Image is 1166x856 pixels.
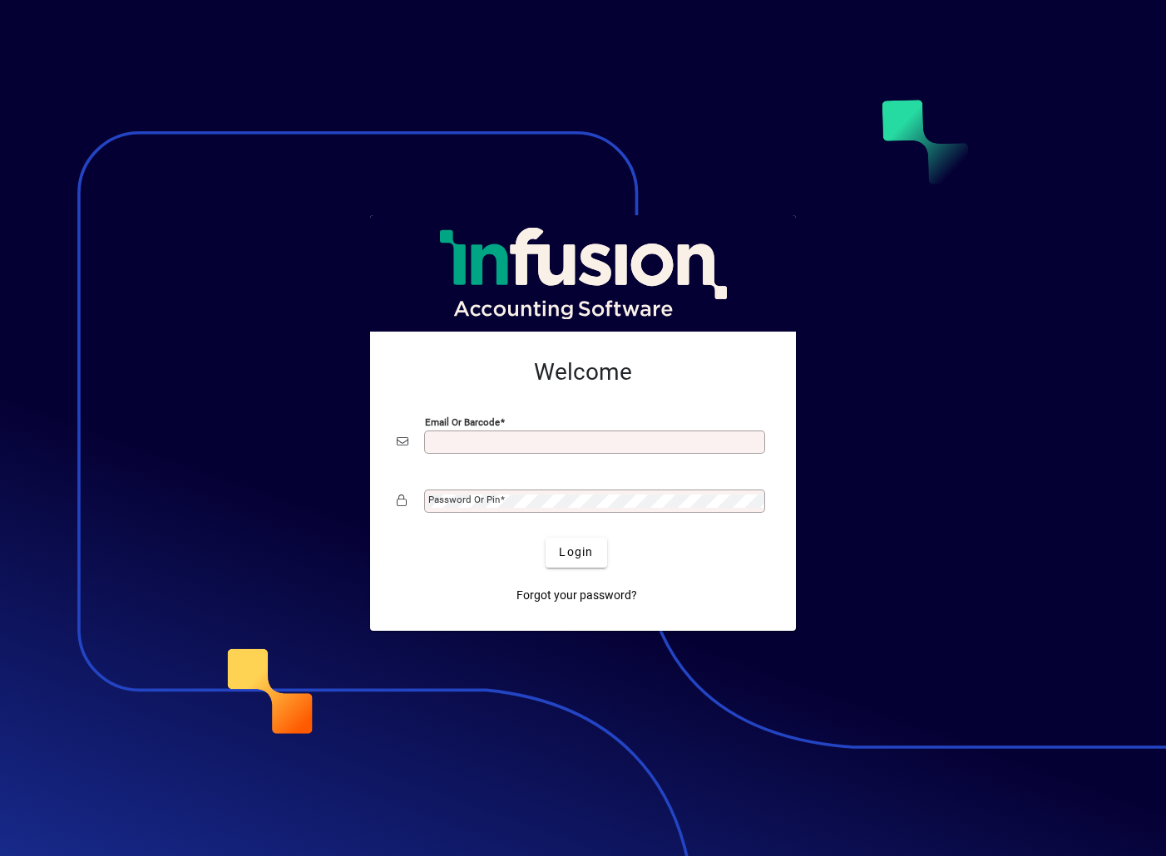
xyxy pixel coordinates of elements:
[425,416,500,427] mat-label: Email or Barcode
[428,494,500,505] mat-label: Password or Pin
[516,587,637,604] span: Forgot your password?
[510,581,644,611] a: Forgot your password?
[559,544,593,561] span: Login
[397,358,769,386] h2: Welcome
[546,538,606,568] button: Login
